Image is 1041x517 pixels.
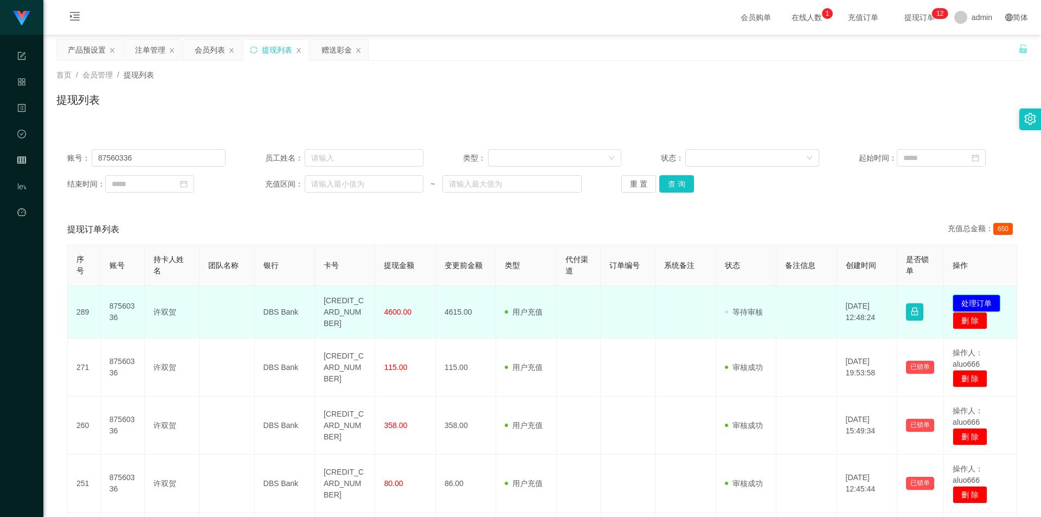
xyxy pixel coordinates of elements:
[1024,113,1036,125] i: 图标: setting
[436,455,496,513] td: 86.00
[608,155,615,162] i: 图标: down
[826,8,830,19] p: 1
[953,406,983,426] span: 操作人：aluo666
[785,261,815,270] span: 备注信息
[17,78,26,175] span: 产品管理
[906,255,929,275] span: 是否锁单
[384,363,407,372] span: 115.00
[305,175,423,193] input: 请输入最小值为
[993,223,1013,235] span: 650
[948,223,1017,236] div: 充值总金额：
[145,339,200,397] td: 许双贺
[725,479,763,488] span: 审核成功
[208,261,239,270] span: 团队名称
[906,477,934,490] button: 已锁单
[324,261,339,270] span: 卡号
[68,40,106,60] div: 产品预设置
[145,455,200,513] td: 许双贺
[505,479,543,488] span: 用户充值
[837,455,897,513] td: [DATE] 12:45:44
[786,14,827,21] span: 在线人数
[264,261,279,270] span: 银行
[135,40,165,60] div: 注单管理
[67,178,105,190] span: 结束时间：
[56,1,93,35] i: 图标: menu-unfold
[315,455,375,513] td: [CREDIT_CARD_NUMBER]
[68,397,101,455] td: 260
[843,14,884,21] span: 充值订单
[145,286,200,339] td: 许双贺
[169,47,175,54] i: 图标: close
[953,428,987,445] button: 删 除
[505,308,543,316] span: 用户充值
[68,455,101,513] td: 251
[56,71,72,79] span: 首页
[76,71,78,79] span: /
[262,40,292,60] div: 提现列表
[436,339,496,397] td: 115.00
[953,464,983,484] span: 操作人：aluo666
[17,125,26,146] i: 图标: check-circle-o
[505,261,520,270] span: 类型
[972,154,979,162] i: 图标: calendar
[423,178,442,190] span: ~
[661,152,686,164] span: 状态：
[725,308,763,316] span: 等待审核
[906,303,923,321] button: 图标: lock
[953,370,987,387] button: 删 除
[195,40,225,60] div: 会员列表
[315,397,375,455] td: [CREDIT_CARD_NUMBER]
[117,71,119,79] span: /
[92,149,226,167] input: 请输入
[621,175,656,193] button: 重 置
[906,361,934,374] button: 已锁单
[1018,44,1028,54] i: 图标: unlock
[953,312,987,329] button: 删 除
[899,14,940,21] span: 提现订单
[153,255,184,275] span: 持卡人姓名
[76,255,84,275] span: 序号
[940,8,944,19] p: 2
[110,261,125,270] span: 账号
[295,47,302,54] i: 图标: close
[315,339,375,397] td: [CREDIT_CARD_NUMBER]
[250,46,258,54] i: 图标: sync
[17,202,26,311] a: 图标: dashboard平台首页
[953,295,1000,312] button: 处理订单
[936,8,940,19] p: 1
[17,47,26,68] i: 图标: form
[228,47,235,54] i: 图标: close
[322,40,352,60] div: 赠送彩金
[384,261,414,270] span: 提现金额
[124,71,154,79] span: 提现列表
[17,130,26,227] span: 数据中心
[384,308,412,316] span: 4600.00
[101,455,145,513] td: 87560336
[436,286,496,339] td: 4615.00
[859,152,897,164] span: 起始时间：
[255,397,315,455] td: DBS Bank
[906,419,934,432] button: 已锁单
[101,339,145,397] td: 87560336
[463,152,488,164] span: 类型：
[837,339,897,397] td: [DATE] 19:53:58
[664,261,695,270] span: 系统备注
[17,99,26,120] i: 图标: profile
[68,339,101,397] td: 271
[17,104,26,201] span: 内容中心
[445,261,483,270] span: 变更前金额
[265,152,305,164] span: 员工姓名：
[101,286,145,339] td: 87560336
[68,286,101,339] td: 289
[17,52,26,149] span: 系统配置
[67,152,92,164] span: 账号：
[384,421,407,430] span: 358.00
[436,397,496,455] td: 358.00
[315,286,375,339] td: [CREDIT_CARD_NUMBER]
[384,479,403,488] span: 80.00
[17,151,26,173] i: 图标: table
[17,73,26,94] i: 图标: appstore-o
[17,156,26,253] span: 会员管理
[659,175,694,193] button: 查 询
[255,339,315,397] td: DBS Bank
